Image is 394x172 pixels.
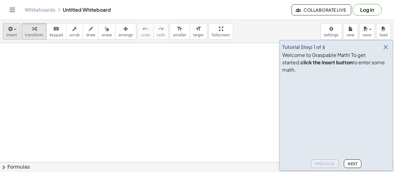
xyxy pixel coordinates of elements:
[324,33,339,37] span: settings
[6,33,17,37] span: insert
[347,33,354,37] span: new
[102,33,112,37] span: erase
[282,51,390,74] div: Welcome to Graspable Math! To get started, to enter some math.
[297,7,346,13] span: Collaborate Live
[173,33,187,37] span: smaller
[212,33,230,37] span: fullscreen
[195,25,201,33] i: format_size
[352,4,382,16] button: Log in
[363,33,371,37] span: save
[25,7,55,13] a: Whiteboards
[300,59,352,66] b: click the insert button
[193,33,204,37] span: larger
[320,23,342,40] button: settings
[98,23,115,40] button: erase
[22,23,46,40] button: transform
[70,33,80,37] span: scrub
[138,23,154,40] button: undoundo
[282,43,325,51] div: Tutorial Step 1 of 6
[141,33,150,37] span: undo
[170,23,190,40] button: format_sizesmaller
[380,33,388,37] span: load
[115,23,136,40] button: arrange
[53,25,59,33] i: keyboard
[66,23,83,40] button: scrub
[153,23,168,40] button: redoredo
[190,23,207,40] button: format_sizelarger
[25,33,43,37] span: transform
[119,33,133,37] span: arrange
[46,23,66,40] button: keyboardkeypad
[157,33,165,37] span: redo
[177,25,183,33] i: format_size
[376,23,391,40] button: load
[50,33,63,37] span: keypad
[7,5,17,15] button: Toggle navigation
[208,23,233,40] button: fullscreen
[343,23,358,40] button: new
[158,25,164,33] i: redo
[359,23,375,40] button: save
[344,159,361,168] button: Next
[3,23,20,40] button: insert
[348,162,357,166] span: Next
[291,4,351,15] button: Collaborate Live
[83,23,99,40] button: draw
[143,25,148,33] i: undo
[86,33,95,37] span: draw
